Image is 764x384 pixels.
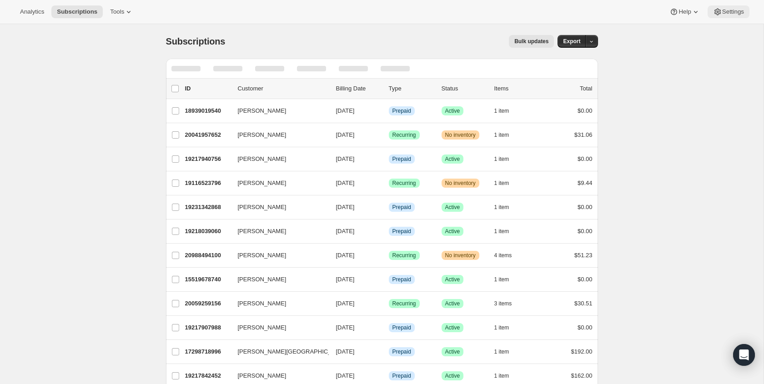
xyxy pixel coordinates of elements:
[580,84,592,93] p: Total
[392,107,411,115] span: Prepaid
[578,204,593,210] span: $0.00
[238,155,286,164] span: [PERSON_NAME]
[392,348,411,355] span: Prepaid
[185,177,593,190] div: 19116523796[PERSON_NAME][DATE]SuccessRecurringWarningNo inventory1 item$9.44
[445,252,476,259] span: No inventory
[238,299,286,308] span: [PERSON_NAME]
[185,155,231,164] p: 19217940756
[558,35,586,48] button: Export
[238,275,286,284] span: [PERSON_NAME]
[392,155,411,163] span: Prepaid
[445,276,460,283] span: Active
[238,130,286,140] span: [PERSON_NAME]
[185,323,231,332] p: 19217907988
[232,128,323,142] button: [PERSON_NAME]
[185,129,593,141] div: 20041957652[PERSON_NAME][DATE]SuccessRecurringWarningNo inventory1 item$31.06
[494,155,509,163] span: 1 item
[336,300,355,307] span: [DATE]
[494,84,540,93] div: Items
[578,324,593,331] span: $0.00
[445,131,476,139] span: No inventory
[494,153,519,165] button: 1 item
[166,36,226,46] span: Subscriptions
[185,347,231,356] p: 17298718996
[445,300,460,307] span: Active
[232,200,323,214] button: [PERSON_NAME]
[336,276,355,283] span: [DATE]
[232,296,323,311] button: [PERSON_NAME]
[494,129,519,141] button: 1 item
[232,248,323,263] button: [PERSON_NAME]
[232,320,323,335] button: [PERSON_NAME]
[105,5,139,18] button: Tools
[494,372,509,379] span: 1 item
[494,204,509,211] span: 1 item
[238,179,286,188] span: [PERSON_NAME]
[15,5,50,18] button: Analytics
[232,272,323,287] button: [PERSON_NAME]
[494,273,519,286] button: 1 item
[494,321,519,334] button: 1 item
[185,251,231,260] p: 20988494100
[20,8,44,15] span: Analytics
[232,344,323,359] button: [PERSON_NAME][GEOGRAPHIC_DATA]
[238,323,286,332] span: [PERSON_NAME]
[494,107,509,115] span: 1 item
[238,347,348,356] span: [PERSON_NAME][GEOGRAPHIC_DATA]
[389,84,434,93] div: Type
[185,84,593,93] div: IDCustomerBilling DateTypeStatusItemsTotal
[494,225,519,238] button: 1 item
[392,204,411,211] span: Prepaid
[185,345,593,358] div: 17298718996[PERSON_NAME][GEOGRAPHIC_DATA][DATE]InfoPrepaidSuccessActive1 item$192.00
[185,130,231,140] p: 20041957652
[494,345,519,358] button: 1 item
[185,273,593,286] div: 15519678740[PERSON_NAME][DATE]InfoPrepaidSuccessActive1 item$0.00
[238,227,286,236] span: [PERSON_NAME]
[185,84,231,93] p: ID
[232,369,323,383] button: [PERSON_NAME]
[571,348,593,355] span: $192.00
[445,180,476,187] span: No inventory
[494,297,522,310] button: 3 items
[494,252,512,259] span: 4 items
[185,297,593,310] div: 20059259156[PERSON_NAME][DATE]SuccessRecurringSuccessActive3 items$30.51
[238,203,286,212] span: [PERSON_NAME]
[336,155,355,162] span: [DATE]
[51,5,103,18] button: Subscriptions
[574,252,593,259] span: $51.23
[509,35,554,48] button: Bulk updates
[185,371,231,380] p: 19217842452
[494,201,519,214] button: 1 item
[445,228,460,235] span: Active
[494,300,512,307] span: 3 items
[232,224,323,239] button: [PERSON_NAME]
[336,131,355,138] span: [DATE]
[238,251,286,260] span: [PERSON_NAME]
[494,228,509,235] span: 1 item
[336,204,355,210] span: [DATE]
[392,252,416,259] span: Recurring
[185,369,593,382] div: 19217842452[PERSON_NAME][DATE]InfoPrepaidSuccessActive1 item$162.00
[185,179,231,188] p: 19116523796
[336,252,355,259] span: [DATE]
[336,107,355,114] span: [DATE]
[664,5,705,18] button: Help
[494,105,519,117] button: 1 item
[238,84,329,93] p: Customer
[185,203,231,212] p: 19231342868
[232,104,323,118] button: [PERSON_NAME]
[514,38,548,45] span: Bulk updates
[445,372,460,379] span: Active
[336,228,355,234] span: [DATE]
[336,372,355,379] span: [DATE]
[494,369,519,382] button: 1 item
[392,300,416,307] span: Recurring
[336,348,355,355] span: [DATE]
[578,276,593,283] span: $0.00
[392,372,411,379] span: Prepaid
[185,275,231,284] p: 15519678740
[442,84,487,93] p: Status
[574,131,593,138] span: $31.06
[185,153,593,165] div: 19217940756[PERSON_NAME][DATE]InfoPrepaidSuccessActive1 item$0.00
[185,106,231,115] p: 18939019540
